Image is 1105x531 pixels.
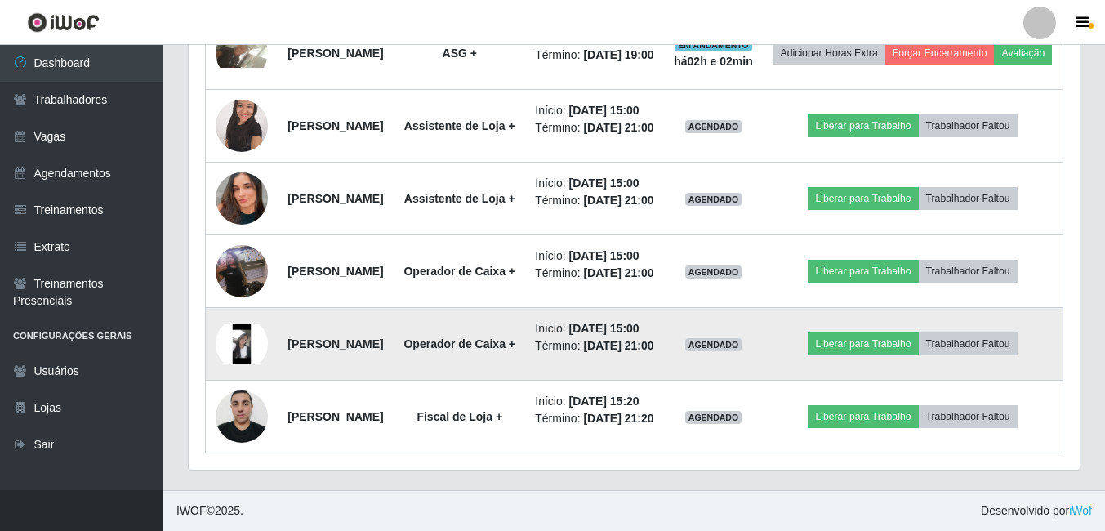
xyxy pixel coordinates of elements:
strong: Operador de Caixa + [403,337,515,350]
time: [DATE] 21:00 [583,266,653,279]
li: Término: [535,47,654,64]
time: [DATE] 21:20 [583,412,653,425]
span: AGENDADO [685,338,742,351]
li: Início: [535,248,654,265]
img: CoreUI Logo [27,12,100,33]
time: [DATE] 21:00 [583,194,653,207]
span: AGENDADO [685,411,742,424]
strong: [PERSON_NAME] [287,337,383,350]
img: 1725070298663.jpeg [216,225,268,318]
span: AGENDADO [685,120,742,133]
button: Adicionar Horas Extra [773,42,885,65]
time: [DATE] 15:00 [569,249,639,262]
img: 1737655206181.jpeg [216,324,268,364]
li: Início: [535,393,654,410]
button: Avaliação [994,42,1052,65]
time: [DATE] 15:20 [569,395,639,408]
li: Término: [535,410,654,427]
time: [DATE] 19:00 [583,48,653,61]
li: Início: [535,102,654,119]
li: Término: [535,337,654,355]
strong: ASG + [443,47,477,60]
li: Término: [535,265,654,282]
strong: Assistente de Loja + [404,192,515,205]
a: iWof [1069,504,1092,517]
strong: Assistente de Loja + [404,119,515,132]
button: Liberar para Trabalho [808,332,918,355]
span: © 2025 . [176,502,243,520]
img: 1730211202642.jpeg [216,382,268,451]
span: Desenvolvido por [981,502,1092,520]
button: Trabalhador Faltou [919,332,1018,355]
strong: [PERSON_NAME] [287,410,383,423]
button: Liberar para Trabalho [808,405,918,428]
strong: [PERSON_NAME] [287,265,383,278]
button: Trabalhador Faltou [919,260,1018,283]
button: Trabalhador Faltou [919,187,1018,210]
strong: Operador de Caixa + [403,265,515,278]
strong: Fiscal de Loja + [417,410,502,423]
strong: há 02 h e 02 min [674,55,753,68]
time: [DATE] 15:00 [569,322,639,335]
time: [DATE] 21:00 [583,339,653,352]
li: Início: [535,320,654,337]
span: AGENDADO [685,265,742,279]
img: 1757146664616.jpeg [216,38,268,68]
li: Término: [535,119,654,136]
button: Trabalhador Faltou [919,114,1018,137]
strong: [PERSON_NAME] [287,47,383,60]
button: Forçar Encerramento [885,42,995,65]
li: Início: [535,175,654,192]
span: AGENDADO [685,193,742,206]
li: Término: [535,192,654,209]
span: IWOF [176,504,207,517]
span: EM ANDAMENTO [675,38,752,51]
time: [DATE] 15:00 [569,176,639,190]
time: [DATE] 15:00 [569,104,639,117]
button: Liberar para Trabalho [808,187,918,210]
strong: [PERSON_NAME] [287,192,383,205]
strong: [PERSON_NAME] [287,119,383,132]
button: Liberar para Trabalho [808,114,918,137]
button: Trabalhador Faltou [919,405,1018,428]
img: 1681745835529.jpeg [216,91,268,160]
time: [DATE] 21:00 [583,121,653,134]
button: Liberar para Trabalho [808,260,918,283]
img: 1750801890236.jpeg [216,152,268,245]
